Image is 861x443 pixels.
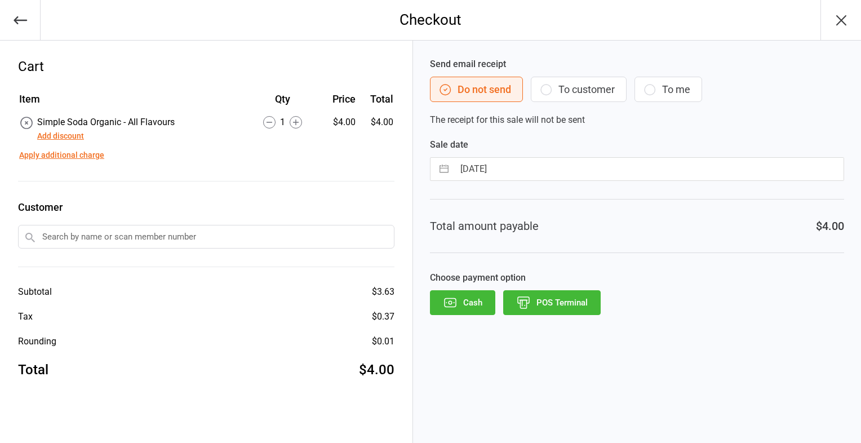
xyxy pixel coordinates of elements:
[531,77,627,102] button: To customer
[430,57,844,71] label: Send email receipt
[372,335,394,348] div: $0.01
[37,130,84,142] button: Add discount
[18,225,394,249] input: Search by name or scan member number
[430,271,844,285] label: Choose payment option
[430,290,495,315] button: Cash
[360,91,393,114] th: Total
[430,77,523,102] button: Do not send
[359,360,394,380] div: $4.00
[19,91,245,114] th: Item
[18,335,56,348] div: Rounding
[18,56,394,77] div: Cart
[503,290,601,315] button: POS Terminal
[430,138,844,152] label: Sale date
[246,91,319,114] th: Qty
[372,285,394,299] div: $3.63
[37,117,175,127] span: Simple Soda Organic - All Flavours
[430,57,844,127] div: The receipt for this sale will not be sent
[18,360,48,380] div: Total
[372,310,394,324] div: $0.37
[18,310,33,324] div: Tax
[321,116,356,129] div: $4.00
[430,218,539,234] div: Total amount payable
[816,218,844,234] div: $4.00
[19,149,104,161] button: Apply additional charge
[246,116,319,129] div: 1
[634,77,702,102] button: To me
[321,91,356,107] div: Price
[18,200,394,215] label: Customer
[360,116,393,143] td: $4.00
[18,285,52,299] div: Subtotal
